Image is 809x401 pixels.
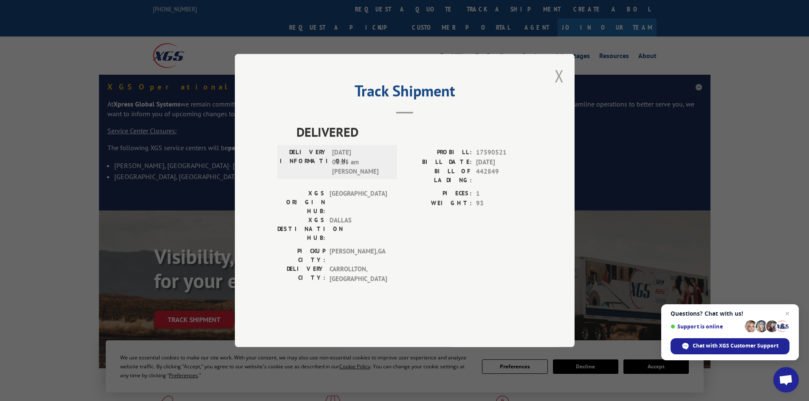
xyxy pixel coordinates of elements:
span: Support is online [671,323,742,330]
label: DELIVERY INFORMATION: [280,148,328,177]
label: BILL OF LADING: [405,167,472,185]
span: Chat with XGS Customer Support [693,342,778,350]
span: [DATE] [476,157,532,167]
span: 17590521 [476,148,532,157]
label: PIECES: [405,189,472,199]
span: 442849 [476,167,532,185]
label: BILL DATE: [405,157,472,167]
a: Open chat [773,367,799,393]
span: 1 [476,189,532,199]
span: [PERSON_NAME] , GA [330,247,387,264]
label: XGS DESTINATION HUB: [277,216,325,242]
span: DALLAS [330,216,387,242]
span: [GEOGRAPHIC_DATA] [330,189,387,216]
span: 93 [476,199,532,208]
button: Close modal [555,64,564,87]
span: CARROLLTON , [GEOGRAPHIC_DATA] [330,264,387,283]
label: XGS ORIGIN HUB: [277,189,325,216]
label: DELIVERY CITY: [277,264,325,283]
span: [DATE] 06:25 am [PERSON_NAME] [332,148,389,177]
label: PICKUP CITY: [277,247,325,264]
span: DELIVERED [296,122,532,141]
span: Questions? Chat with us! [671,310,789,317]
label: PROBILL: [405,148,472,157]
span: Chat with XGS Customer Support [671,338,789,354]
h2: Track Shipment [277,85,532,101]
label: WEIGHT: [405,199,472,208]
